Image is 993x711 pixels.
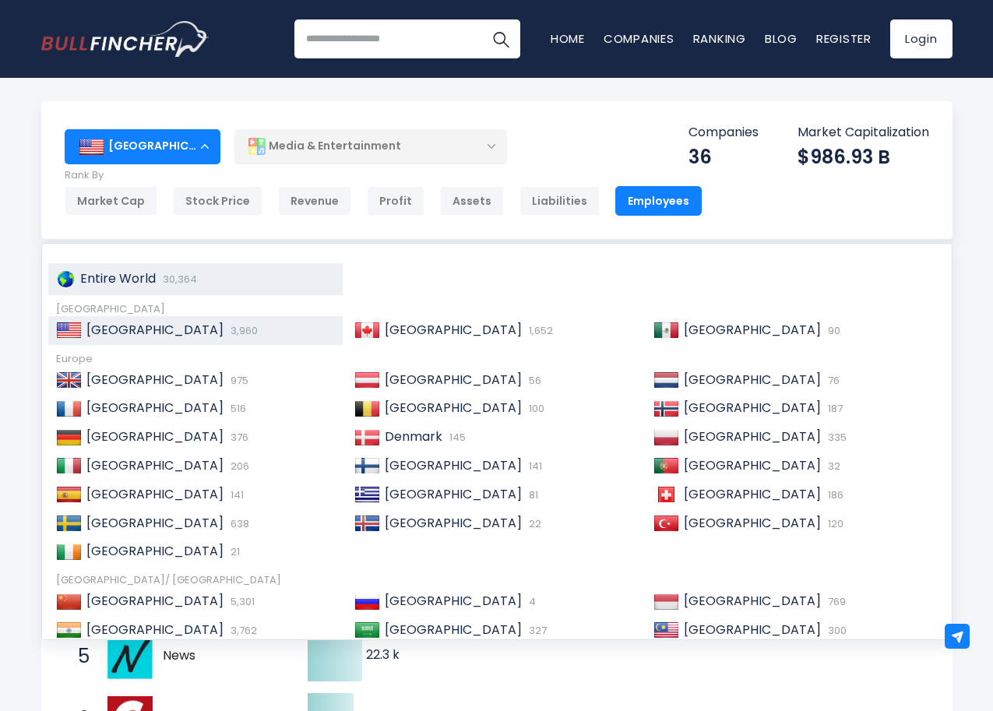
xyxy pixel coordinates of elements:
div: Assets [440,186,504,216]
span: [GEOGRAPHIC_DATA] [684,321,821,339]
span: 186 [824,487,843,502]
div: [GEOGRAPHIC_DATA] [56,303,938,316]
div: Profit [367,186,424,216]
a: Home [551,30,585,47]
span: [GEOGRAPHIC_DATA] [86,485,224,503]
span: 206 [227,459,249,473]
span: [GEOGRAPHIC_DATA] [684,428,821,445]
span: [GEOGRAPHIC_DATA] [684,592,821,610]
span: [GEOGRAPHIC_DATA] [385,485,522,503]
span: 32 [824,459,840,473]
span: [GEOGRAPHIC_DATA] [86,456,224,474]
div: Liabilities [519,186,600,216]
span: 30,364 [159,272,197,287]
span: 100 [525,401,544,416]
span: 81 [525,487,538,502]
p: Rank By [65,169,702,182]
span: [GEOGRAPHIC_DATA] [385,456,522,474]
div: [GEOGRAPHIC_DATA]/ [GEOGRAPHIC_DATA] [56,574,938,587]
span: [GEOGRAPHIC_DATA] [385,621,522,639]
span: [GEOGRAPHIC_DATA] [86,621,224,639]
span: 335 [824,430,847,445]
span: [GEOGRAPHIC_DATA] [684,485,821,503]
span: 22 [525,516,541,531]
button: Search [481,19,520,58]
div: Stock Price [173,186,262,216]
span: [GEOGRAPHIC_DATA] [684,514,821,532]
div: $986.93 B [798,145,929,169]
span: [GEOGRAPHIC_DATA] [86,399,224,417]
div: Employees [615,186,702,216]
span: 300 [824,623,847,638]
a: Blog [765,30,798,47]
text: 22.3 k [366,646,400,663]
img: Bullfincher logo [41,21,210,57]
span: [GEOGRAPHIC_DATA] [385,371,522,389]
span: News [163,648,280,664]
span: [GEOGRAPHIC_DATA] [684,621,821,639]
div: Revenue [278,186,351,216]
a: Go to homepage [41,21,209,57]
span: [GEOGRAPHIC_DATA] [385,592,522,610]
a: Register [816,30,872,47]
span: 141 [227,487,244,502]
div: [GEOGRAPHIC_DATA] [65,129,220,164]
span: [GEOGRAPHIC_DATA] [385,514,522,532]
span: 3,762 [227,623,257,638]
span: [GEOGRAPHIC_DATA] [684,456,821,474]
span: 4 [525,594,536,609]
span: 3,960 [227,323,258,338]
div: Media & Entertainment [234,128,507,164]
span: [GEOGRAPHIC_DATA] [86,542,224,560]
span: 90 [824,323,840,338]
p: Companies [688,125,759,141]
span: Denmark [385,428,442,445]
span: 56 [525,373,541,388]
span: [GEOGRAPHIC_DATA] [86,592,224,610]
span: 638 [227,516,249,531]
span: 516 [227,401,246,416]
span: 376 [227,430,248,445]
span: [GEOGRAPHIC_DATA] [86,321,224,339]
span: 120 [824,516,843,531]
span: 769 [824,594,846,609]
span: [GEOGRAPHIC_DATA] [86,428,224,445]
span: 5 [70,643,86,670]
div: Market Cap [65,186,157,216]
span: [GEOGRAPHIC_DATA] [385,321,522,339]
span: [GEOGRAPHIC_DATA] [684,371,821,389]
span: 975 [227,373,248,388]
span: [GEOGRAPHIC_DATA] [86,371,224,389]
span: 1,652 [525,323,553,338]
span: 141 [525,459,542,473]
p: Market Capitalization [798,125,929,141]
span: [GEOGRAPHIC_DATA] [86,514,224,532]
span: 327 [525,623,547,638]
img: News [107,634,153,679]
a: Companies [604,30,674,47]
div: Europe [56,353,938,366]
span: [GEOGRAPHIC_DATA] [684,399,821,417]
a: Ranking [693,30,746,47]
span: 187 [824,401,843,416]
span: 5,301 [227,594,255,609]
span: 21 [227,544,240,559]
span: Entire World [80,269,156,287]
div: 36 [688,145,759,169]
a: Login [890,19,953,58]
span: 145 [445,430,466,445]
span: 76 [824,373,840,388]
span: [GEOGRAPHIC_DATA] [385,399,522,417]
